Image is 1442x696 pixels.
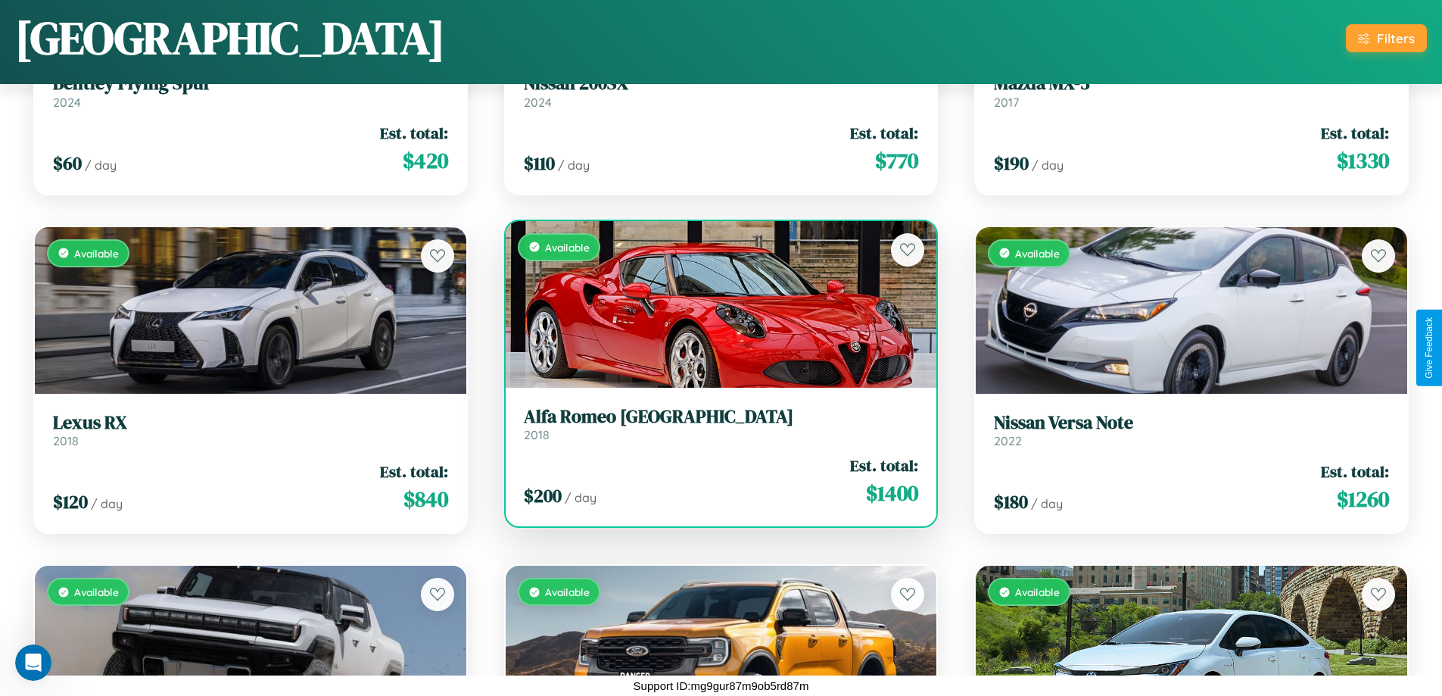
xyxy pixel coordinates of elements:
[994,95,1019,110] span: 2017
[1337,145,1389,176] span: $ 1330
[524,73,919,95] h3: Nissan 200SX
[380,122,448,144] span: Est. total:
[1321,122,1389,144] span: Est. total:
[85,158,117,173] span: / day
[53,489,88,514] span: $ 120
[994,433,1022,448] span: 2022
[545,241,590,254] span: Available
[15,7,445,69] h1: [GEOGRAPHIC_DATA]
[15,645,51,681] iframe: Intercom live chat
[53,95,81,110] span: 2024
[994,412,1389,449] a: Nissan Versa Note2022
[994,412,1389,434] h3: Nissan Versa Note
[994,489,1028,514] span: $ 180
[53,73,448,110] a: Bentley Flying Spur2024
[74,585,119,598] span: Available
[380,460,448,482] span: Est. total:
[524,406,919,443] a: Alfa Romeo [GEOGRAPHIC_DATA]2018
[53,73,448,95] h3: Bentley Flying Spur
[994,73,1389,95] h3: Mazda MX-3
[53,412,448,449] a: Lexus RX2018
[850,122,918,144] span: Est. total:
[1377,30,1415,46] div: Filters
[1031,496,1063,511] span: / day
[524,427,550,442] span: 2018
[1424,317,1434,379] div: Give Feedback
[565,490,596,505] span: / day
[91,496,123,511] span: / day
[53,151,82,176] span: $ 60
[1032,158,1064,173] span: / day
[1015,585,1060,598] span: Available
[403,484,448,514] span: $ 840
[850,454,918,476] span: Est. total:
[1015,247,1060,260] span: Available
[558,158,590,173] span: / day
[1337,484,1389,514] span: $ 1260
[524,95,552,110] span: 2024
[866,478,918,508] span: $ 1400
[994,151,1029,176] span: $ 190
[403,145,448,176] span: $ 420
[1321,460,1389,482] span: Est. total:
[53,412,448,434] h3: Lexus RX
[524,483,562,508] span: $ 200
[1346,24,1427,52] button: Filters
[545,585,590,598] span: Available
[53,433,79,448] span: 2018
[994,73,1389,110] a: Mazda MX-32017
[524,73,919,110] a: Nissan 200SX2024
[74,247,119,260] span: Available
[524,406,919,428] h3: Alfa Romeo [GEOGRAPHIC_DATA]
[634,676,809,696] p: Support ID: mg9gur87m9ob5rd87m
[875,145,918,176] span: $ 770
[524,151,555,176] span: $ 110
